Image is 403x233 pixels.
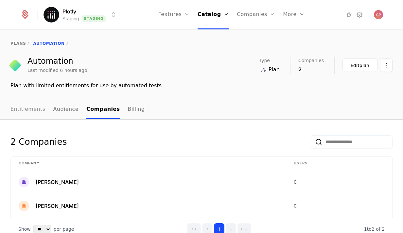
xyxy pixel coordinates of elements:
[10,135,67,148] div: 2 Companies
[356,11,363,19] a: Settings
[294,179,384,185] div: 0
[11,157,286,170] th: Company
[19,177,29,187] img: Josefa Bauch
[54,226,74,232] span: per page
[374,10,383,19] button: Open user button
[27,57,87,65] div: Automation
[18,226,31,232] span: Show
[298,65,324,73] div: 2
[62,8,76,15] span: Plotly
[10,82,393,90] div: Plan with limited entitlements for use by automated tests
[298,58,324,63] span: Companies
[380,58,393,72] button: Select action
[10,100,393,119] nav: Main
[36,178,79,186] span: [PERSON_NAME]
[10,100,145,119] ul: Choose Sub Page
[62,15,79,22] div: Staging
[44,7,59,23] img: Plotly
[345,11,353,19] a: Integrations
[259,58,270,63] span: Type
[294,203,384,209] div: 0
[374,10,383,19] img: Gregory Paciga
[10,100,45,119] a: Entitlements
[82,15,106,22] span: Staging
[10,41,26,46] a: plans
[53,100,79,119] a: Audience
[269,66,280,74] span: Plan
[86,100,120,119] a: Companies
[351,62,369,69] div: Edit plan
[19,201,29,211] img: Kim Thiel
[364,226,382,232] span: 1 to 2 of
[286,157,392,170] th: Users
[36,202,79,210] span: [PERSON_NAME]
[128,100,145,119] a: Billing
[364,226,385,232] span: 2
[45,8,117,22] button: Select environment
[27,67,87,74] div: Last modified 6 hours ago
[342,58,377,72] button: Editplan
